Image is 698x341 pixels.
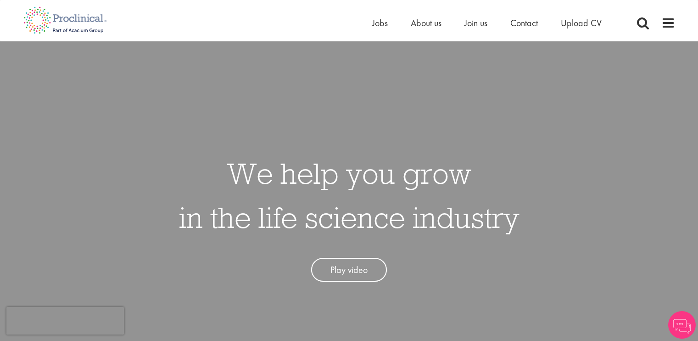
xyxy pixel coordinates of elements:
a: About us [411,17,441,29]
h1: We help you grow in the life science industry [179,151,519,239]
a: Join us [464,17,487,29]
a: Contact [510,17,538,29]
a: Play video [311,258,387,282]
img: Chatbot [668,311,696,339]
a: Upload CV [561,17,602,29]
a: Jobs [372,17,388,29]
